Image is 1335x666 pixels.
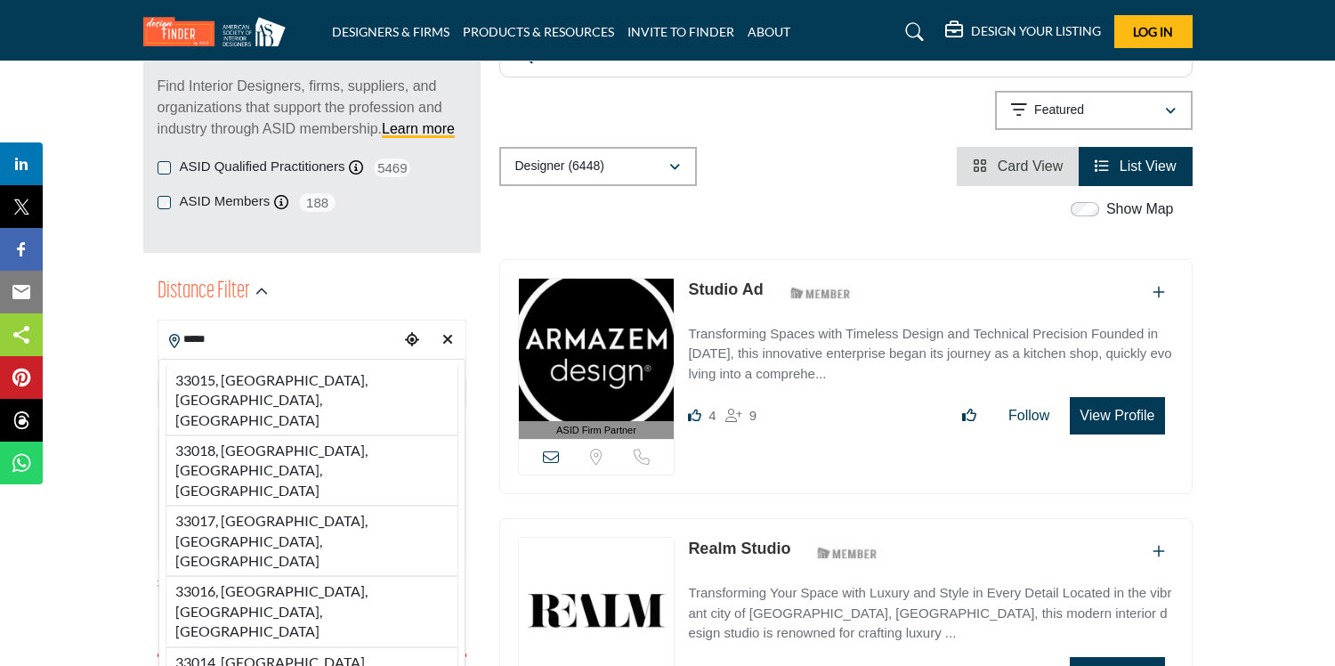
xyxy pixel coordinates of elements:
li: 33015, [GEOGRAPHIC_DATA], [GEOGRAPHIC_DATA], [GEOGRAPHIC_DATA] [166,366,458,435]
button: View Profile [1070,397,1164,435]
span: Card View [998,158,1064,174]
li: 33016, [GEOGRAPHIC_DATA], [GEOGRAPHIC_DATA], [GEOGRAPHIC_DATA] [166,576,458,646]
li: Card View [957,147,1079,186]
button: Follow [997,398,1061,434]
li: List View [1079,147,1192,186]
h5: DESIGN YOUR LISTING [971,23,1101,39]
button: Log In [1114,15,1193,48]
p: Find Interior Designers, firms, suppliers, and organizations that support the profession and indu... [158,76,466,140]
span: 188 [297,191,337,214]
span: 5469 [372,157,412,179]
span: 4 [708,408,716,423]
p: Transforming Spaces with Timeless Design and Technical Precision Founded in [DATE], this innovati... [688,324,1173,385]
a: Add To List [1153,285,1165,300]
div: Clear search location [434,321,461,360]
img: ASID Members Badge Icon [807,541,887,564]
button: Like listing [951,398,988,434]
a: Transforming Spaces with Timeless Design and Technical Precision Founded in [DATE], this innovati... [688,313,1173,385]
input: Search Location [158,322,399,357]
button: Designer (6448) [499,147,697,186]
div: Choose your current location [399,321,425,360]
p: Studio Ad [688,278,763,302]
span: 9 [749,408,756,423]
p: Realm Studio [688,537,790,561]
a: Add To List [1153,544,1165,559]
div: Search within: [158,574,466,593]
a: View List [1095,158,1176,174]
input: ASID Qualified Practitioners checkbox [158,161,171,175]
img: ASID Members Badge Icon [781,282,861,305]
img: Site Logo [143,17,295,46]
label: ASID Members [180,191,271,212]
label: Show Map [1106,199,1174,220]
h2: Distance Filter [158,276,250,308]
p: Featured [1034,102,1084,119]
span: List View [1120,158,1177,174]
label: ASID Qualified Practitioners [180,157,345,177]
p: Designer (6448) [515,158,604,175]
div: Followers [725,405,756,426]
a: Search [888,18,935,46]
a: DESIGNERS & FIRMS [332,24,449,39]
li: 33018, [GEOGRAPHIC_DATA], [GEOGRAPHIC_DATA], [GEOGRAPHIC_DATA] [166,435,458,506]
a: Transforming Your Space with Luxury and Style in Every Detail Located in the vibrant city of [GEO... [688,573,1173,644]
img: Studio Ad [519,279,675,421]
a: Studio Ad [688,280,763,298]
span: Log In [1133,24,1173,39]
a: View Card [973,158,1063,174]
button: Featured [995,91,1193,130]
li: 33017, [GEOGRAPHIC_DATA], [GEOGRAPHIC_DATA], [GEOGRAPHIC_DATA] [166,506,458,576]
a: Realm Studio [688,540,790,557]
a: ABOUT [748,24,790,39]
p: Transforming Your Space with Luxury and Style in Every Detail Located in the vibrant city of [GEO... [688,583,1173,644]
a: ASID Firm Partner [519,279,675,440]
a: INVITE TO FINDER [627,24,734,39]
input: ASID Members checkbox [158,196,171,209]
i: Likes [688,409,701,422]
div: DESIGN YOUR LISTING [945,21,1101,43]
a: PRODUCTS & RESOURCES [463,24,614,39]
span: ASID Firm Partner [556,423,636,438]
a: Learn more [382,121,455,136]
